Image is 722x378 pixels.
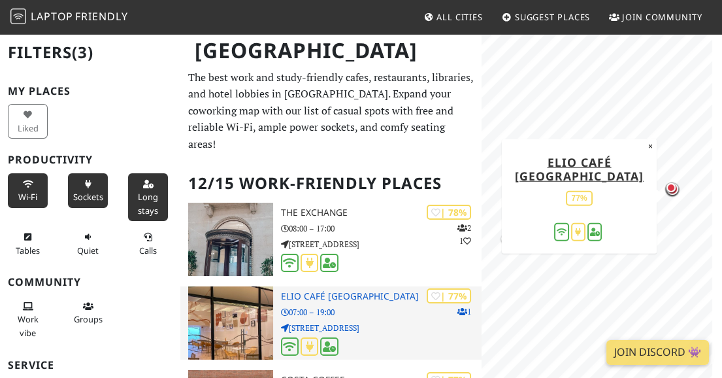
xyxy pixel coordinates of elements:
span: Long stays [138,191,158,216]
h3: Elio Café [GEOGRAPHIC_DATA] [281,291,482,302]
p: 2 1 [457,222,471,247]
button: Groups [68,296,108,330]
span: All Cities [436,11,483,23]
a: Join Community [604,5,708,29]
p: [STREET_ADDRESS] [281,238,482,250]
h3: My Places [8,85,172,97]
a: Suggest Places [497,5,596,29]
span: Friendly [75,9,127,24]
span: Power sockets [73,191,103,203]
div: | 78% [427,205,471,220]
div: 77% [566,191,592,206]
span: Stable Wi-Fi [18,191,37,203]
span: Quiet [77,245,99,256]
button: Tables [8,226,48,261]
h3: Productivity [8,154,172,166]
button: Sockets [68,173,108,208]
a: The Exchange | 78% 21 The Exchange 08:00 – 17:00 [STREET_ADDRESS] [180,203,481,276]
img: LaptopFriendly [10,9,26,24]
button: Wi-Fi [8,173,48,208]
span: Group tables [74,313,103,325]
h3: The Exchange [281,207,482,218]
img: The Exchange [188,203,272,276]
span: Video/audio calls [139,245,157,256]
a: All Cities [418,5,488,29]
img: Elio Café Birmingham [188,286,272,360]
h3: Service [8,359,172,371]
div: Map marker [501,234,527,260]
button: Close popup [644,139,657,153]
button: Long stays [128,173,168,221]
h1: [GEOGRAPHIC_DATA] [184,33,478,69]
a: Elio Café Birmingham | 77% 1 Elio Café [GEOGRAPHIC_DATA] 07:00 – 19:00 [STREET_ADDRESS] [180,286,481,360]
p: 1 [457,305,471,318]
a: LaptopFriendly LaptopFriendly [10,6,128,29]
span: (3) [72,41,93,63]
h3: Community [8,276,172,288]
button: Quiet [68,226,108,261]
p: The best work and study-friendly cafes, restaurants, libraries, and hotel lobbies in [GEOGRAPHIC_... [188,69,473,153]
span: Laptop [31,9,73,24]
span: Work-friendly tables [16,245,40,256]
a: Elio Café [GEOGRAPHIC_DATA] [515,154,644,183]
span: Join Community [622,11,702,23]
span: Suggest Places [515,11,591,23]
p: 08:00 – 17:00 [281,222,482,235]
p: 07:00 – 19:00 [281,306,482,318]
div: Map marker [666,183,693,209]
span: People working [18,313,39,338]
div: | 77% [427,288,471,303]
p: [STREET_ADDRESS] [281,322,482,334]
h2: 12/15 Work-Friendly Places [188,163,473,203]
h2: Filters [8,33,172,73]
button: Work vibe [8,296,48,343]
button: Calls [128,226,168,261]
